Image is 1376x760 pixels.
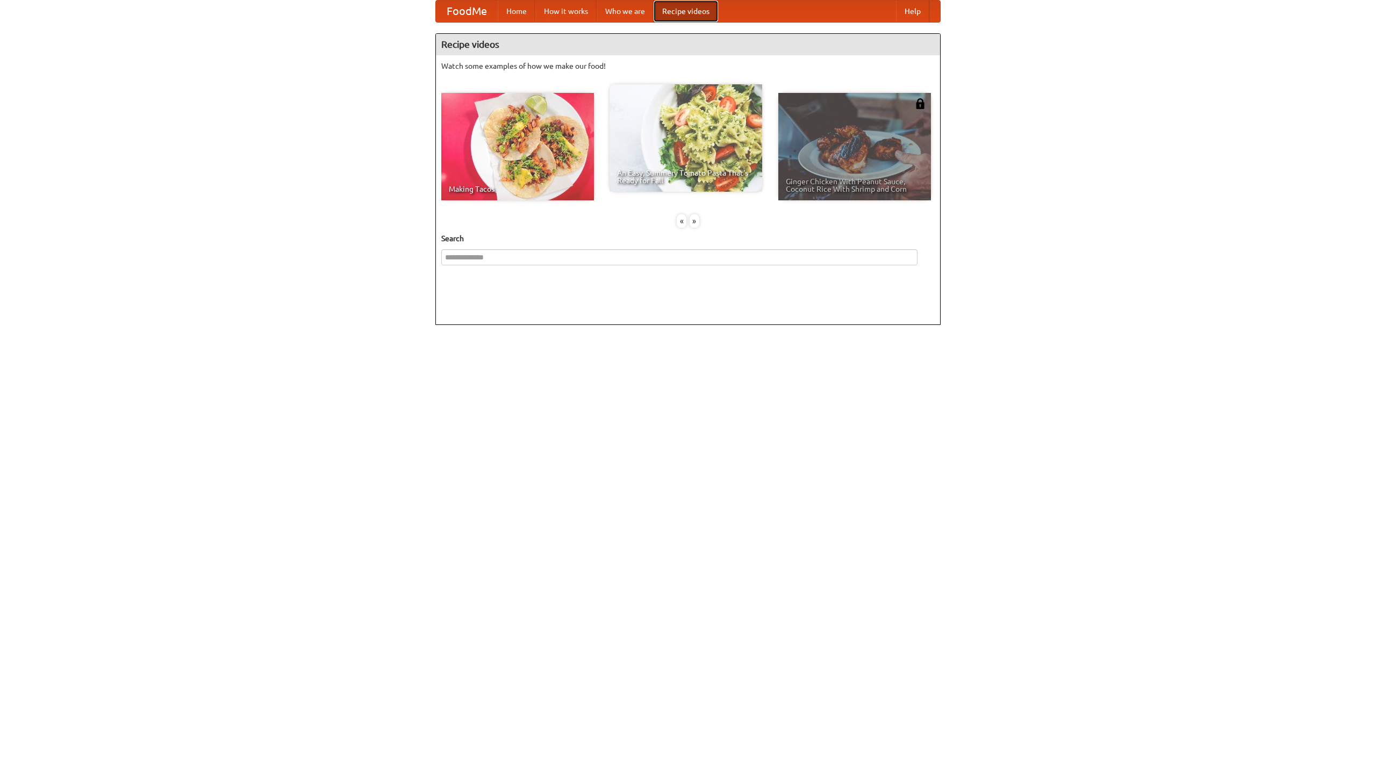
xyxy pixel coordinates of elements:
img: 483408.png [915,98,926,109]
h4: Recipe videos [436,34,940,55]
a: An Easy, Summery Tomato Pasta That's Ready for Fall [610,84,762,192]
a: How it works [535,1,597,22]
a: Home [498,1,535,22]
a: Making Tacos [441,93,594,200]
div: « [677,214,686,228]
a: Who we are [597,1,654,22]
a: FoodMe [436,1,498,22]
p: Watch some examples of how we make our food! [441,61,935,71]
span: An Easy, Summery Tomato Pasta That's Ready for Fall [617,169,755,184]
h5: Search [441,233,935,244]
span: Making Tacos [449,185,586,193]
a: Help [896,1,929,22]
div: » [690,214,699,228]
a: Recipe videos [654,1,718,22]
